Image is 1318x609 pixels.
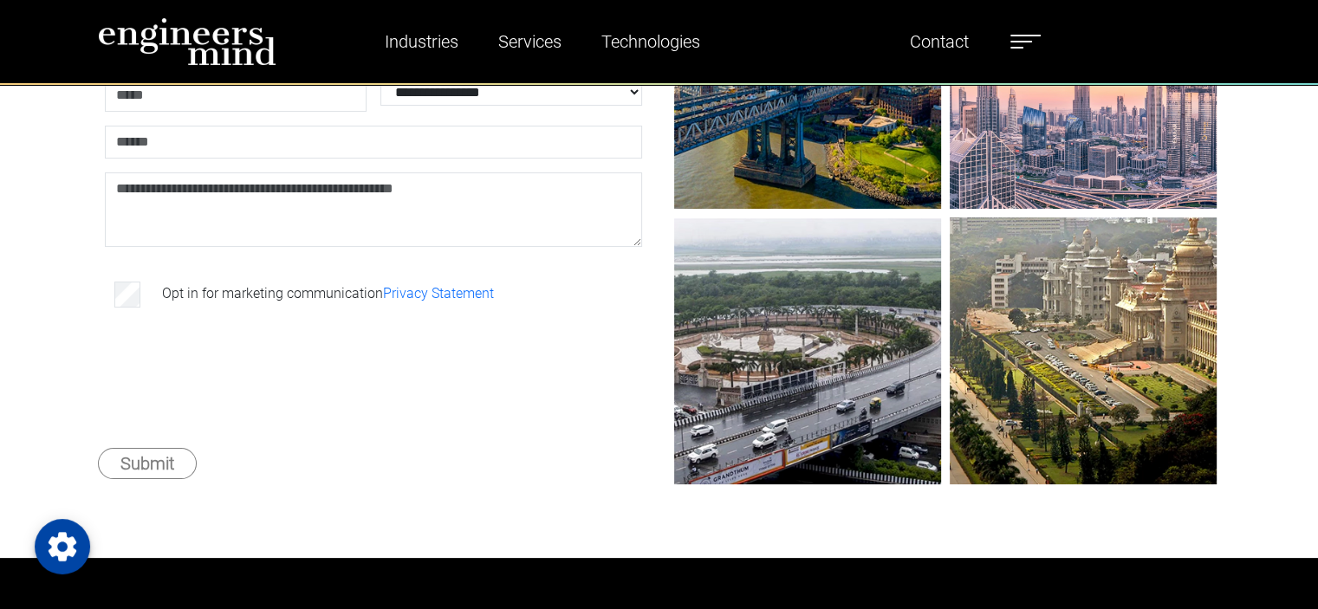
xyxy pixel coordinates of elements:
iframe: reCAPTCHA [108,339,372,406]
a: Privacy Statement [383,285,494,301]
a: Contact [903,22,976,62]
a: Technologies [594,22,707,62]
button: Submit [98,448,197,479]
img: gif [950,217,1217,484]
a: Services [491,22,568,62]
label: Opt in for marketing communication [162,283,494,304]
img: logo [98,17,276,66]
a: Industries [378,22,465,62]
img: gif [674,217,941,484]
